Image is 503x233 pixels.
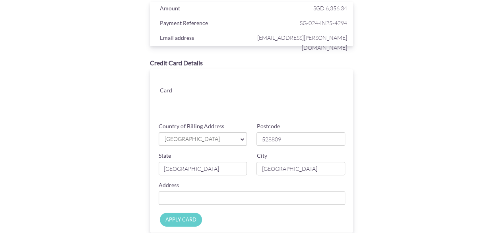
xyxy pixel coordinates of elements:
div: Email address [154,33,254,45]
a: [GEOGRAPHIC_DATA] [159,132,247,146]
span: SG-024-IN25-4294 [253,18,347,28]
label: Address [159,181,179,189]
div: Credit Card Details [150,59,353,68]
iframe: Secure card number input frame [210,77,346,92]
div: Amount [154,3,254,15]
span: SGD 6,356.34 [313,5,347,12]
label: City [256,152,267,160]
label: Postcode [256,122,280,130]
div: Payment Reference [154,18,254,30]
div: Card [154,85,204,97]
label: State [159,152,171,160]
span: [GEOGRAPHIC_DATA] [164,135,234,143]
span: [EMAIL_ADDRESS][PERSON_NAME][DOMAIN_NAME] [253,33,347,53]
iframe: Secure card expiration date input frame [210,95,277,109]
iframe: Secure card security code input frame [278,95,346,109]
label: Country of Billing Address [159,122,224,130]
input: APPLY CARD [160,213,202,227]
